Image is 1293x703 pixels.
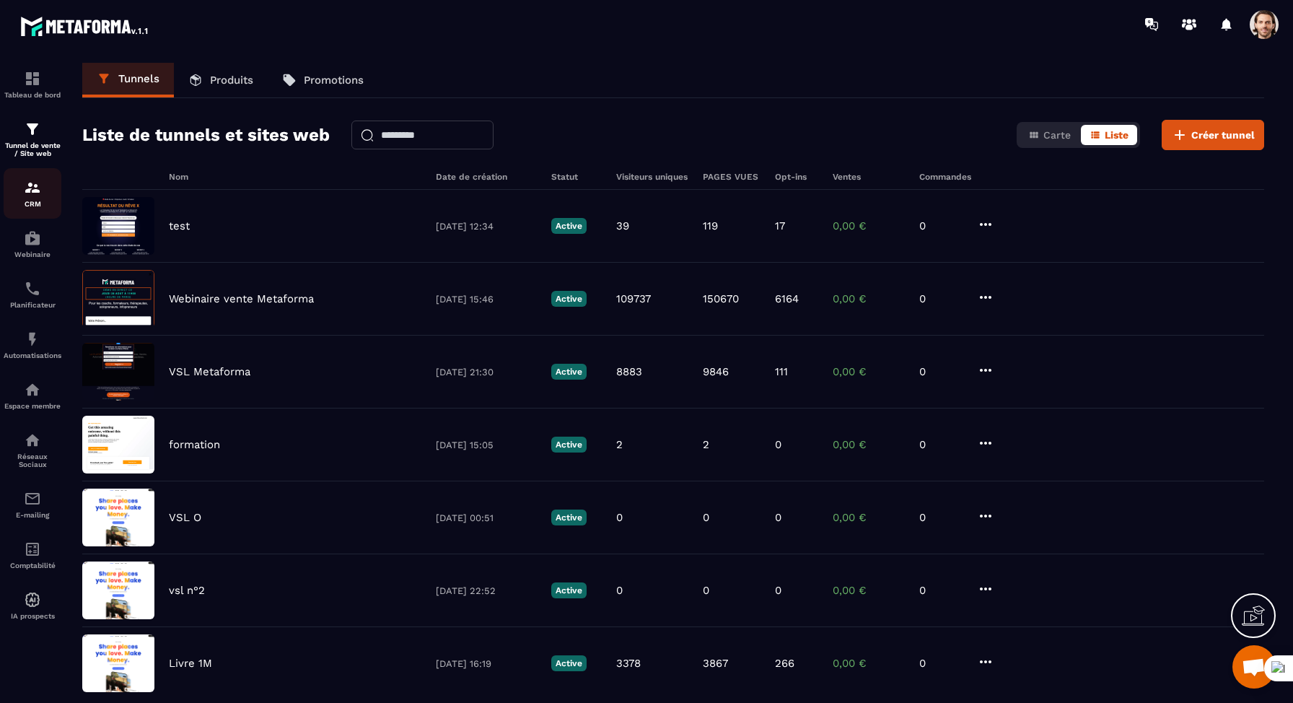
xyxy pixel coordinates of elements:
[436,585,537,596] p: [DATE] 22:52
[24,179,41,196] img: formation
[118,72,159,85] p: Tunnels
[174,63,268,97] a: Produits
[551,218,587,234] p: Active
[4,530,61,580] a: accountantaccountantComptabilité
[775,657,794,670] p: 266
[551,364,587,380] p: Active
[775,365,788,378] p: 111
[616,438,623,451] p: 2
[833,511,905,524] p: 0,00 €
[775,292,799,305] p: 6164
[436,294,537,305] p: [DATE] 15:46
[703,292,739,305] p: 150670
[1081,125,1137,145] button: Liste
[1232,645,1276,689] a: Mở cuộc trò chuyện
[833,584,905,597] p: 0,00 €
[169,219,190,232] p: test
[551,655,587,671] p: Active
[703,584,709,597] p: 0
[436,367,537,377] p: [DATE] 21:30
[24,591,41,608] img: automations
[4,370,61,421] a: automationsautomationsEspace membre
[703,511,709,524] p: 0
[4,269,61,320] a: schedulerschedulerPlanificateur
[82,121,330,149] h2: Liste de tunnels et sites web
[210,74,253,87] p: Produits
[616,172,688,182] h6: Visiteurs uniques
[82,270,154,328] img: image
[4,219,61,269] a: automationsautomationsWebinaire
[4,200,61,208] p: CRM
[4,320,61,370] a: automationsautomationsAutomatisations
[24,331,41,348] img: automations
[24,121,41,138] img: formation
[616,511,623,524] p: 0
[1020,125,1079,145] button: Carte
[82,562,154,619] img: image
[20,13,150,39] img: logo
[703,657,728,670] p: 3867
[775,172,818,182] h6: Opt-ins
[169,584,205,597] p: vsl n°2
[1162,120,1264,150] button: Créer tunnel
[4,59,61,110] a: formationformationTableau de bord
[24,541,41,558] img: accountant
[551,437,587,453] p: Active
[24,490,41,507] img: email
[551,582,587,598] p: Active
[551,291,587,307] p: Active
[169,172,421,182] h6: Nom
[616,292,651,305] p: 109737
[703,172,761,182] h6: PAGES VUES
[82,416,154,473] img: image
[24,280,41,297] img: scheduler
[4,453,61,468] p: Réseaux Sociaux
[4,402,61,410] p: Espace membre
[1043,129,1071,141] span: Carte
[169,511,201,524] p: VSL O
[775,584,781,597] p: 0
[833,172,905,182] h6: Ventes
[4,250,61,258] p: Webinaire
[82,489,154,546] img: image
[551,510,587,525] p: Active
[919,292,963,305] p: 0
[24,432,41,449] img: social-network
[919,584,963,597] p: 0
[833,292,905,305] p: 0,00 €
[169,292,314,305] p: Webinaire vente Metaforma
[703,438,709,451] p: 2
[169,657,212,670] p: Livre 1M
[24,230,41,247] img: automations
[4,168,61,219] a: formationformationCRM
[919,365,963,378] p: 0
[616,219,629,232] p: 39
[169,365,250,378] p: VSL Metaforma
[24,381,41,398] img: automations
[775,438,781,451] p: 0
[4,141,61,157] p: Tunnel de vente / Site web
[616,584,623,597] p: 0
[24,70,41,87] img: formation
[436,658,537,669] p: [DATE] 16:19
[833,438,905,451] p: 0,00 €
[833,219,905,232] p: 0,00 €
[833,365,905,378] p: 0,00 €
[919,172,971,182] h6: Commandes
[616,365,642,378] p: 8883
[775,511,781,524] p: 0
[82,343,154,401] img: image
[4,91,61,99] p: Tableau de bord
[833,657,905,670] p: 0,00 €
[4,479,61,530] a: emailemailE-mailing
[616,657,641,670] p: 3378
[82,634,154,692] img: image
[703,219,718,232] p: 119
[4,351,61,359] p: Automatisations
[1191,128,1255,142] span: Créer tunnel
[703,365,729,378] p: 9846
[4,110,61,168] a: formationformationTunnel de vente / Site web
[551,172,602,182] h6: Statut
[919,511,963,524] p: 0
[82,197,154,255] img: image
